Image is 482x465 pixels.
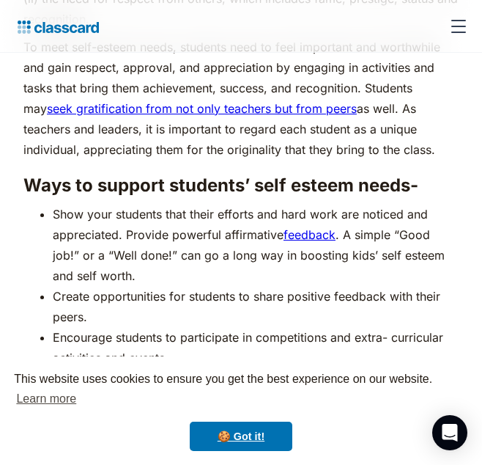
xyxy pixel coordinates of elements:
div: Open Intercom Messenger [432,415,467,450]
div: menu [441,9,470,44]
span: This website uses cookies to ensure you get the best experience on our website. [14,370,468,410]
li: Show your students that their efforts and hard work are noticed and appreciated. Provide powerful... [53,204,459,286]
li: Encourage students to participate in competitions and extra- curricular activities and events. [53,327,459,368]
a: home [12,16,99,37]
a: feedback [283,227,335,242]
li: Create opportunities for students to share positive feedback with their peers. [53,286,459,327]
a: learn more about cookies [14,388,78,410]
a: seek gratification from not only teachers but from peers [47,101,357,116]
h3: Ways to support students’ self esteem needs- [23,175,459,197]
p: To meet self-esteem needs, students need to feel important and worthwhile and gain respect, appro... [23,37,459,160]
a: dismiss cookie message [190,422,292,451]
